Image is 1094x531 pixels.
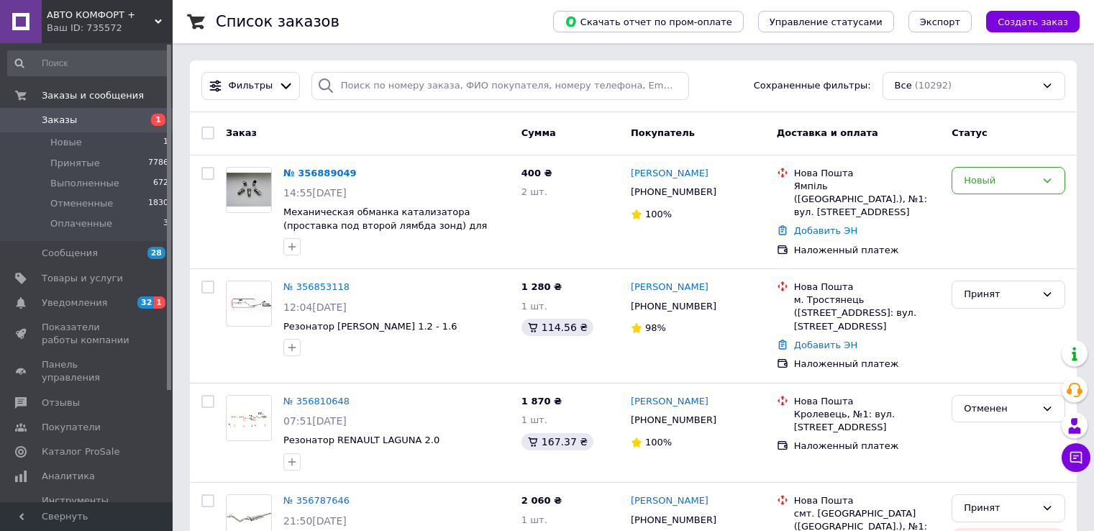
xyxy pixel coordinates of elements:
div: 114.56 ₴ [521,319,593,336]
span: Новые [50,136,82,149]
button: Экспорт [908,11,972,32]
input: Поиск [7,50,170,76]
span: Заказ [226,127,257,138]
span: Фильтры [229,79,273,93]
span: 14:55[DATE] [283,187,347,199]
span: Покупатель [631,127,695,138]
img: Фото товару [227,409,271,427]
span: Все [895,79,912,93]
span: Панель управления [42,358,133,384]
span: Заказы [42,114,77,127]
span: 1 шт. [521,301,547,312]
div: Нова Пошта [794,281,940,294]
span: Управление статусами [770,17,883,27]
img: Фото товару [227,294,271,312]
button: Создать заказ [986,11,1080,32]
span: (10292) [915,80,952,91]
a: № 356889049 [283,168,357,178]
span: 1 [163,136,168,149]
span: 400 ₴ [521,168,552,178]
span: 07:51[DATE] [283,415,347,427]
div: Нова Пошта [794,395,940,408]
span: АВТО КОМФОРТ + [47,9,155,22]
a: Резонатор RENAULT LAGUNA 2.0 [283,435,439,445]
span: Заказы и сообщения [42,89,144,102]
span: 32 [137,296,154,309]
a: № 356787646 [283,495,350,506]
div: [PHONE_NUMBER] [628,511,719,530]
div: Наложенный платеж [794,244,940,257]
div: Принят [964,287,1036,302]
span: 1 870 ₴ [521,396,562,407]
div: [PHONE_NUMBER] [628,411,719,430]
input: Поиск по номеру заказа, ФИО покупателя, номеру телефона, Email, номеру накладной [311,72,689,100]
div: Новый [964,173,1036,189]
span: Сумма [521,127,556,138]
span: 21:50[DATE] [283,515,347,527]
div: Наложенный платеж [794,358,940,371]
span: Создать заказ [998,17,1068,27]
a: Добавить ЭН [794,340,857,350]
a: № 356810648 [283,396,350,407]
span: Покупатели [42,421,101,434]
div: Принят [964,501,1036,516]
span: 1 шт. [521,514,547,525]
span: Аналитика [42,470,95,483]
div: Ваш ID: 735572 [47,22,173,35]
a: Создать заказ [972,16,1080,27]
button: Чат с покупателем [1062,443,1090,472]
a: [PERSON_NAME] [631,167,708,181]
span: 2 шт. [521,186,547,197]
span: Скачать отчет по пром-оплате [565,15,732,28]
h1: Список заказов [216,13,339,30]
div: Нова Пошта [794,167,940,180]
a: Механическая обманка катализатора (проставка под второй лямбда зонд) для Volkswagen Passat B5 [283,206,487,244]
span: 100% [645,209,672,219]
a: [PERSON_NAME] [631,395,708,409]
div: Кролевець, №1: вул. [STREET_ADDRESS] [794,408,940,434]
span: 28 [147,247,165,259]
span: Показатели работы компании [42,321,133,347]
a: Резонатор [PERSON_NAME] 1.2 - 1.6 [283,321,457,332]
a: Фото товару [226,167,272,213]
a: Фото товару [226,281,272,327]
span: 1 280 ₴ [521,281,562,292]
span: 3 [163,217,168,230]
span: Оплаченные [50,217,112,230]
a: Фото товару [226,395,272,441]
span: 672 [153,177,168,190]
a: [PERSON_NAME] [631,281,708,294]
span: Экспорт [920,17,960,27]
span: Статус [952,127,988,138]
span: Выполненные [50,177,119,190]
span: Отмененные [50,197,113,210]
span: Сохраненные фильтры: [754,79,871,93]
span: 98% [645,322,666,333]
div: Отменен [964,401,1036,417]
span: 1830 [148,197,168,210]
div: Ямпіль ([GEOGRAPHIC_DATA].), №1: вул. [STREET_ADDRESS] [794,180,940,219]
button: Скачать отчет по пром-оплате [553,11,744,32]
span: 12:04[DATE] [283,301,347,313]
span: 100% [645,437,672,448]
div: [PHONE_NUMBER] [628,297,719,316]
img: Фото товару [227,173,271,206]
span: Инструменты вебмастера и SEO [42,494,133,520]
span: Доставка и оплата [777,127,878,138]
span: Уведомления [42,296,107,309]
span: Сообщения [42,247,98,260]
span: Принятые [50,157,100,170]
span: Отзывы [42,396,80,409]
button: Управление статусами [758,11,894,32]
div: Наложенный платеж [794,440,940,453]
span: 7786 [148,157,168,170]
a: № 356853118 [283,281,350,292]
span: 1 [154,296,165,309]
span: 1 шт. [521,414,547,425]
span: Товары и услуги [42,272,123,285]
span: 1 [151,114,165,126]
div: 167.37 ₴ [521,433,593,450]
